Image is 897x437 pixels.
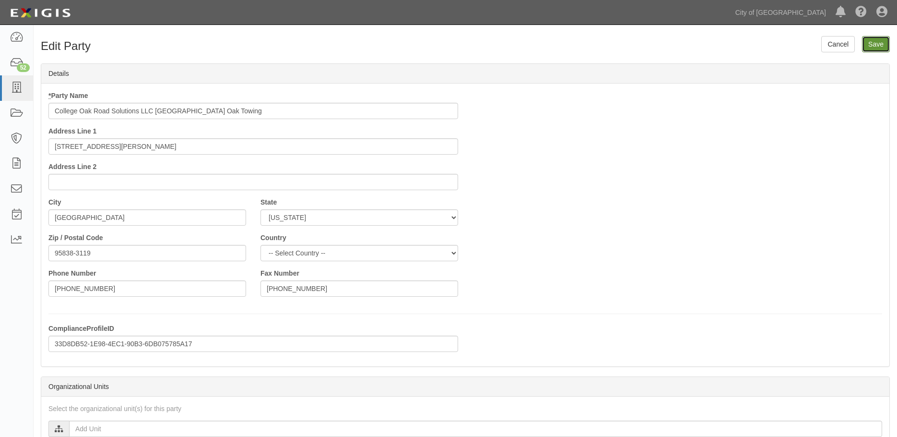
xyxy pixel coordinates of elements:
a: City of [GEOGRAPHIC_DATA] [731,3,831,22]
div: Details [41,64,889,84]
div: 52 [17,63,30,72]
a: Cancel [821,36,855,52]
label: Address Line 1 [48,126,96,136]
input: Add Unit [69,421,882,437]
label: Phone Number [48,268,96,278]
label: Party Name [48,91,88,100]
i: Help Center - Complianz [855,7,867,18]
label: State [260,197,277,207]
input: Save [862,36,890,52]
label: City [48,197,61,207]
div: Organizational Units [41,377,889,397]
label: Address Line 2 [48,162,96,171]
div: Select the organizational unit(s) for this party [41,404,889,413]
label: Fax Number [260,268,299,278]
label: ComplianceProfileID [48,324,114,333]
img: logo-5460c22ac91f19d4615b14bd174203de0afe785f0fc80cf4dbbc73dc1793850b.png [7,4,73,22]
label: Country [260,233,286,243]
label: Zip / Postal Code [48,233,103,243]
h1: Edit Party [41,40,242,52]
abbr: required [48,92,51,99]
